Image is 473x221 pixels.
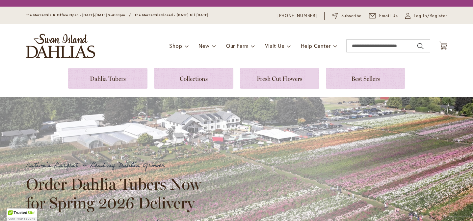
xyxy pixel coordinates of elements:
span: Log In/Register [414,13,447,19]
a: Subscribe [332,13,362,19]
span: New [198,42,209,49]
span: Help Center [301,42,331,49]
span: Shop [169,42,182,49]
span: The Mercantile & Office Open - [DATE]-[DATE] 9-4:30pm / The Mercantile [26,13,161,17]
p: Nation's Largest & Leading Dahlia Grower [26,160,207,171]
a: Log In/Register [405,13,447,19]
span: Email Us [379,13,398,19]
a: store logo [26,34,95,58]
span: Subscribe [341,13,362,19]
span: Visit Us [265,42,284,49]
a: [PHONE_NUMBER] [277,13,317,19]
div: TrustedSite Certified [7,208,37,221]
h2: Order Dahlia Tubers Now for Spring 2026 Delivery [26,175,207,212]
span: Our Farm [226,42,249,49]
span: Closed - [DATE] till [DATE] [161,13,208,17]
a: Email Us [369,13,398,19]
